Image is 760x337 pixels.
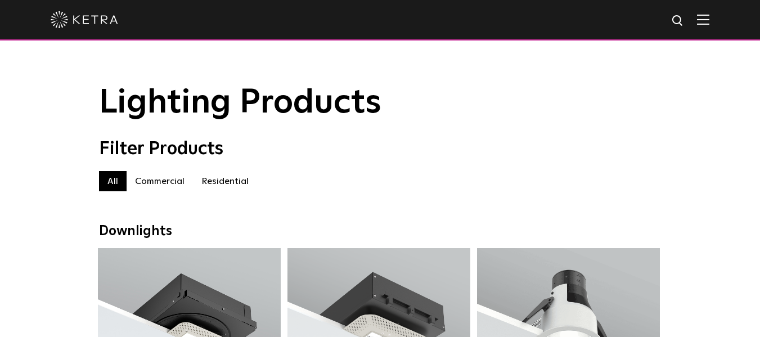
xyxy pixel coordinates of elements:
label: Commercial [127,171,193,191]
div: Downlights [99,223,662,240]
div: Filter Products [99,138,662,160]
span: Lighting Products [99,86,381,120]
label: All [99,171,127,191]
img: Hamburger%20Nav.svg [697,14,709,25]
img: search icon [671,14,685,28]
label: Residential [193,171,257,191]
img: ketra-logo-2019-white [51,11,118,28]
